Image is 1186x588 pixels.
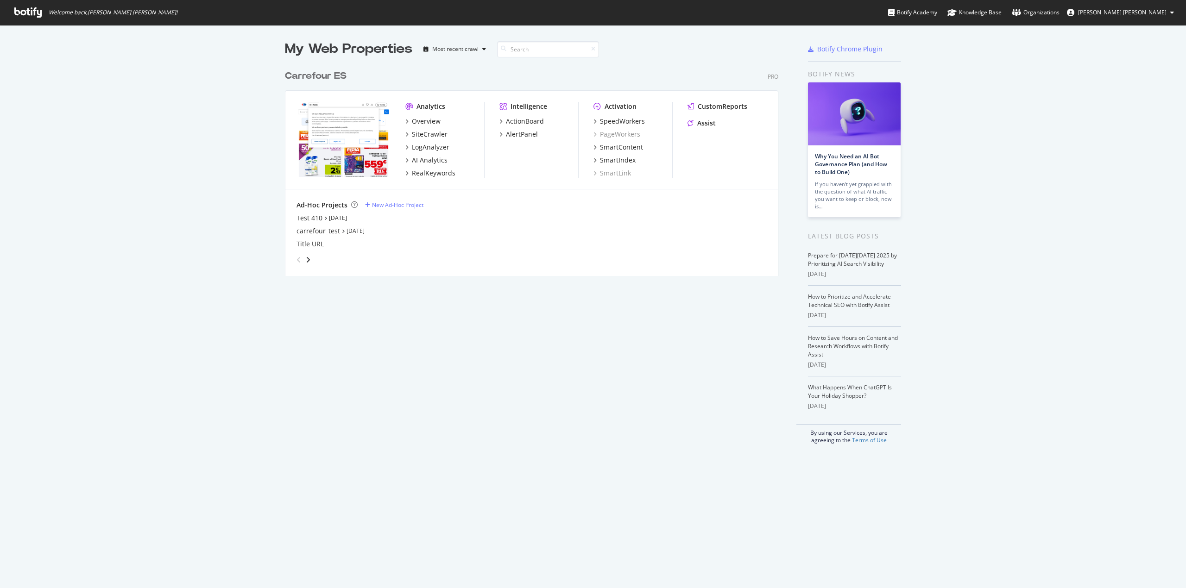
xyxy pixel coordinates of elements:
[808,82,901,145] img: Why You Need an AI Bot Governance Plan (and How to Build One)
[285,69,347,83] div: Carrefour ES
[499,117,544,126] a: ActionBoard
[49,9,177,16] span: Welcome back, [PERSON_NAME] [PERSON_NAME] !
[817,44,883,54] div: Botify Chrome Plugin
[808,383,892,400] a: What Happens When ChatGPT Is Your Holiday Shopper?
[808,293,891,309] a: How to Prioritize and Accelerate Technical SEO with Botify Assist
[593,130,640,139] a: PageWorkers
[815,181,894,210] div: If you haven’t yet grappled with the question of what AI traffic you want to keep or block, now is…
[432,46,479,52] div: Most recent crawl
[605,102,637,111] div: Activation
[688,119,716,128] a: Assist
[416,102,445,111] div: Analytics
[852,436,887,444] a: Terms of Use
[506,117,544,126] div: ActionBoard
[1060,5,1181,20] button: [PERSON_NAME] [PERSON_NAME]
[511,102,547,111] div: Intelligence
[593,143,643,152] a: SmartContent
[697,119,716,128] div: Assist
[1078,8,1167,16] span: Alina Paula Danci
[808,251,897,268] a: Prepare for [DATE][DATE] 2025 by Prioritizing AI Search Visibility
[593,117,645,126] a: SpeedWorkers
[947,8,1002,17] div: Knowledge Base
[365,201,423,209] a: New Ad-Hoc Project
[808,361,901,369] div: [DATE]
[296,213,322,223] a: Test 410
[600,156,636,165] div: SmartIndex
[372,201,423,209] div: New Ad-Hoc Project
[412,156,448,165] div: AI Analytics
[347,227,365,235] a: [DATE]
[285,69,350,83] a: Carrefour ES
[808,44,883,54] a: Botify Chrome Plugin
[593,156,636,165] a: SmartIndex
[285,40,412,58] div: My Web Properties
[405,117,441,126] a: Overview
[600,143,643,152] div: SmartContent
[506,130,538,139] div: AlertPanel
[412,130,448,139] div: SiteCrawler
[593,169,631,178] a: SmartLink
[808,311,901,319] div: [DATE]
[296,239,324,249] a: Title URL
[412,169,455,178] div: RealKeywords
[888,8,937,17] div: Botify Academy
[405,156,448,165] a: AI Analytics
[815,152,887,176] a: Why You Need an AI Bot Governance Plan (and How to Build One)
[768,73,778,81] div: Pro
[688,102,747,111] a: CustomReports
[329,214,347,222] a: [DATE]
[808,231,901,241] div: Latest Blog Posts
[420,42,490,56] button: Most recent crawl
[296,226,340,236] a: carrefour_test
[808,270,901,278] div: [DATE]
[1012,8,1060,17] div: Organizations
[296,200,347,210] div: Ad-Hoc Projects
[293,252,305,267] div: angle-left
[285,58,786,276] div: grid
[497,41,599,57] input: Search
[405,169,455,178] a: RealKeywords
[405,130,448,139] a: SiteCrawler
[808,334,898,358] a: How to Save Hours on Content and Research Workflows with Botify Assist
[808,69,901,79] div: Botify news
[412,117,441,126] div: Overview
[412,143,449,152] div: LogAnalyzer
[296,102,391,177] img: www.carrefour.es
[796,424,901,444] div: By using our Services, you are agreeing to the
[808,402,901,410] div: [DATE]
[305,255,311,264] div: angle-right
[499,130,538,139] a: AlertPanel
[698,102,747,111] div: CustomReports
[600,117,645,126] div: SpeedWorkers
[405,143,449,152] a: LogAnalyzer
